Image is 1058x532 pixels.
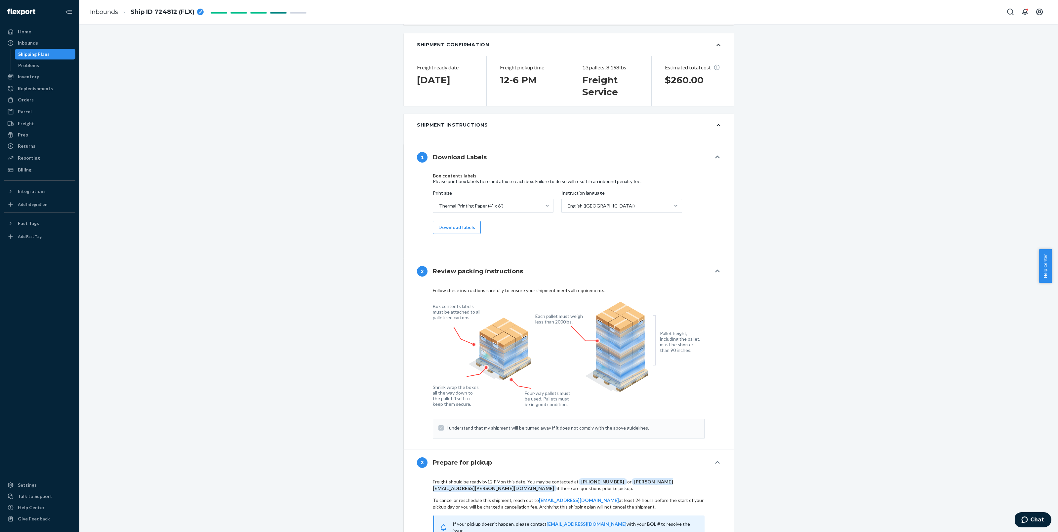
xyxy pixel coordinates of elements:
button: Open account menu [1033,5,1046,19]
a: Reporting [4,153,75,163]
a: Settings [4,480,75,490]
a: Freight [4,118,75,129]
div: Add Fast Tag [18,234,42,239]
figcaption: Pallet height, including the pallet, must be shorter than 90 inches. [660,330,703,353]
div: Freight [18,120,34,127]
h1: $260.00 [665,74,721,86]
a: Inbounds [4,38,75,48]
figcaption: Each pallet must weigh less than 2000lbs. [535,313,585,324]
a: [EMAIL_ADDRESS][DOMAIN_NAME] [547,521,627,527]
h4: Box contents labels [433,173,691,178]
a: Inbounds [90,8,118,16]
div: Add Integration [18,202,47,207]
div: Shipping Plans [18,51,50,57]
div: Shipment Instructions [417,122,488,128]
a: Shipping Plans [15,49,76,59]
div: Returns [18,143,35,149]
a: Home [4,26,75,37]
div: Give Feedback [18,515,50,522]
p: 13 pallets, 8,198lbs [582,64,638,71]
button: Integrations [4,186,75,197]
button: Download labels [433,221,481,234]
a: [EMAIL_ADDRESS][DOMAIN_NAME] [539,497,619,503]
a: Prep [4,130,75,140]
div: Thermal Printing Paper (4" x 6") [439,203,504,209]
h4: Prepare for pickup [433,458,492,467]
figcaption: Four-way pallets must be used. Pallets must be in good condition. [525,390,571,407]
div: Inventory [18,73,39,80]
input: I understand that my shipment will be turned away if it does not comply with the above guidelines. [438,425,444,431]
div: Shipment Confirmation [417,41,489,48]
button: Help Center [1039,249,1052,283]
input: Print sizeThermal Printing Paper (4" x 6") [438,203,439,209]
div: Home [18,28,31,35]
ol: breadcrumbs [85,2,209,22]
a: Billing [4,165,75,175]
a: Add Integration [4,199,75,210]
div: Parcel [18,108,32,115]
figcaption: Box contents labels must be attached to all palletized cartons. [433,303,482,320]
a: Replenishments [4,83,75,94]
button: Fast Tags [4,218,75,229]
div: Follow these instructions carefully to ensure your shipment meets all requirements. [433,287,705,294]
span: [PHONE_NUMBER] [579,478,627,485]
span: Instruction language [561,190,605,199]
figcaption: Shrink wrap the boxes all the way down to the pallet itself to keep them secure. [433,384,480,407]
button: Open notifications [1018,5,1032,19]
div: Reporting [18,155,40,161]
a: Inventory [4,71,75,82]
h1: [DATE] [417,74,473,86]
div: To cancel or reschedule this shipment, reach out to at least 24 hours before the start of your pi... [433,492,705,515]
div: Integrations [18,188,46,195]
div: English ([GEOGRAPHIC_DATA]) [568,203,635,209]
div: 3 [417,457,427,468]
div: Replenishments [18,85,53,92]
a: Help Center [4,502,75,513]
div: Prep [18,132,28,138]
input: Instruction languageEnglish ([GEOGRAPHIC_DATA]) [567,203,568,209]
div: 2 [417,266,427,277]
a: Orders [4,95,75,105]
div: Help Center [18,504,45,511]
span: I understand that my shipment will be turned away if it does not comply with the above guidelines. [446,425,699,431]
div: Orders [18,96,34,103]
h1: 12 - 6 PM [500,74,556,86]
div: Inbounds [18,40,38,46]
button: Close Navigation [62,5,75,19]
div: Problems [18,62,39,69]
img: Flexport logo [7,9,35,15]
button: Give Feedback [4,513,75,524]
h1: Freight Service [582,74,638,98]
button: 3Prepare for pickup [404,449,734,476]
div: 1 [417,152,427,163]
div: Fast Tags [18,220,39,227]
span: Print size [433,190,452,199]
div: Talk to Support [18,493,52,500]
div: Settings [18,482,37,488]
button: Talk to Support [4,491,75,502]
h4: Review packing instructions [433,267,523,276]
a: Returns [4,141,75,151]
h4: Download Labels [433,153,487,162]
div: Please print box labels here and affix to each box. Failure to do so will result in an inbound pe... [433,178,691,185]
div: Freight should be ready by 12 PM on this date. You may be contacted at or if there are questions ... [433,478,705,492]
a: Problems [15,60,76,71]
a: Add Fast Tag [4,231,75,242]
a: Parcel [4,106,75,117]
button: 2Review packing instructions [404,258,734,285]
span: Ship ID 724812 (FLX) [131,8,194,17]
span: [PERSON_NAME][EMAIL_ADDRESS][PERSON_NAME][DOMAIN_NAME] [433,478,673,492]
iframe: Opens a widget where you can chat to one of our agents [1015,512,1051,529]
p: Freight pickup time [500,64,556,71]
p: Freight ready date [417,64,473,71]
button: Open Search Box [1004,5,1017,19]
div: Billing [18,167,31,173]
p: Estimated total cost [665,64,721,71]
button: 1Download Labels [404,144,734,171]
